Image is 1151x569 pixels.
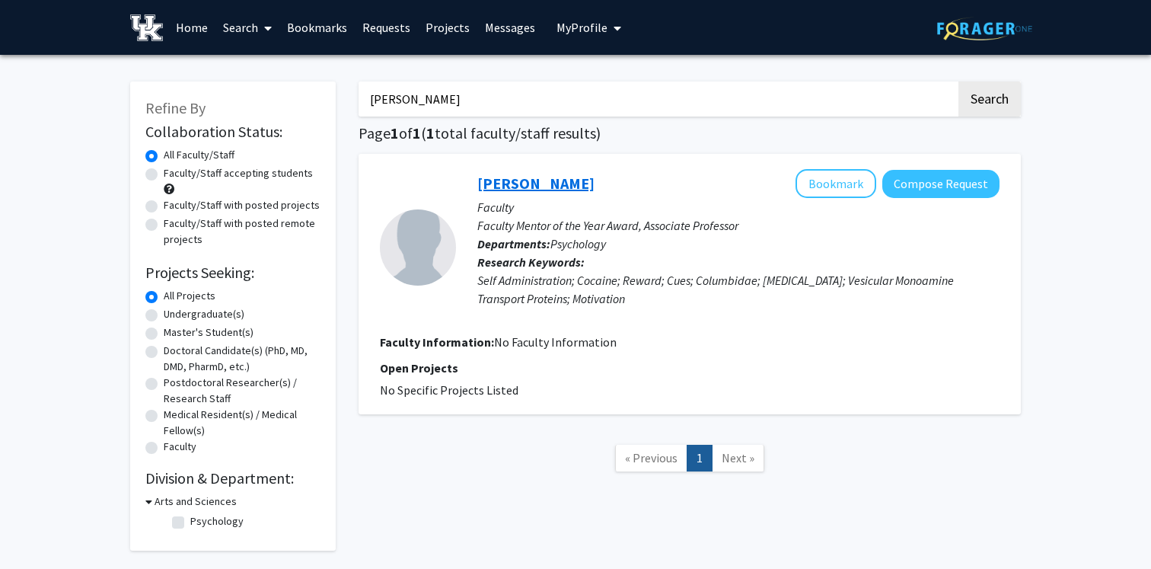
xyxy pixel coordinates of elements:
[164,216,320,248] label: Faculty/Staff with posted remote projects
[958,82,1021,117] button: Search
[130,14,163,41] img: University of Kentucky Logo
[164,306,244,322] label: Undergraduate(s)
[215,1,279,54] a: Search
[380,359,1000,377] p: Open Projects
[164,407,320,439] label: Medical Resident(s) / Medical Fellow(s)
[418,1,477,54] a: Projects
[380,382,518,398] span: No Specific Projects Listed
[279,1,355,54] a: Bookmarks
[477,254,585,270] b: Research Keywords:
[477,174,595,193] a: [PERSON_NAME]
[145,123,320,141] h2: Collaboration Status:
[359,82,956,117] input: Search Keywords
[494,334,617,350] span: No Faculty Information
[391,123,399,142] span: 1
[190,513,244,529] label: Psychology
[164,147,234,163] label: All Faculty/Staff
[145,264,320,282] h2: Projects Seeking:
[164,375,320,407] label: Postdoctoral Researcher(s) / Research Staff
[477,1,543,54] a: Messages
[359,430,1021,491] nav: Page navigation
[164,343,320,375] label: Doctoral Candidate(s) (PhD, MD, DMD, PharmD, etc.)
[380,334,494,350] b: Faculty Information:
[687,445,713,472] a: 1
[359,124,1021,142] h1: Page of ( total faculty/staff results)
[164,165,313,181] label: Faculty/Staff accepting students
[145,469,320,487] h2: Division & Department:
[164,197,320,213] label: Faculty/Staff with posted projects
[550,236,606,251] span: Psychology
[426,123,435,142] span: 1
[937,17,1032,40] img: ForagerOne Logo
[145,98,206,117] span: Refine By
[155,494,237,510] h3: Arts and Sciences
[477,271,1000,308] div: Self Administration; Cocaine; Reward; Cues; Columbidae; [MEDICAL_DATA]; Vesicular Monoamine Trans...
[11,500,65,558] iframe: Chat
[477,198,1000,216] p: Faculty
[795,169,876,198] button: Add Joshua Beckmann to Bookmarks
[556,20,607,35] span: My Profile
[882,170,1000,198] button: Compose Request to Joshua Beckmann
[164,288,215,304] label: All Projects
[164,324,253,340] label: Master's Student(s)
[722,450,754,465] span: Next »
[168,1,215,54] a: Home
[477,216,1000,235] p: Faculty Mentor of the Year Award, Associate Professor
[164,439,196,455] label: Faculty
[712,445,764,472] a: Next Page
[625,450,678,465] span: « Previous
[413,123,421,142] span: 1
[477,236,550,251] b: Departments:
[355,1,418,54] a: Requests
[615,445,687,472] a: Previous Page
